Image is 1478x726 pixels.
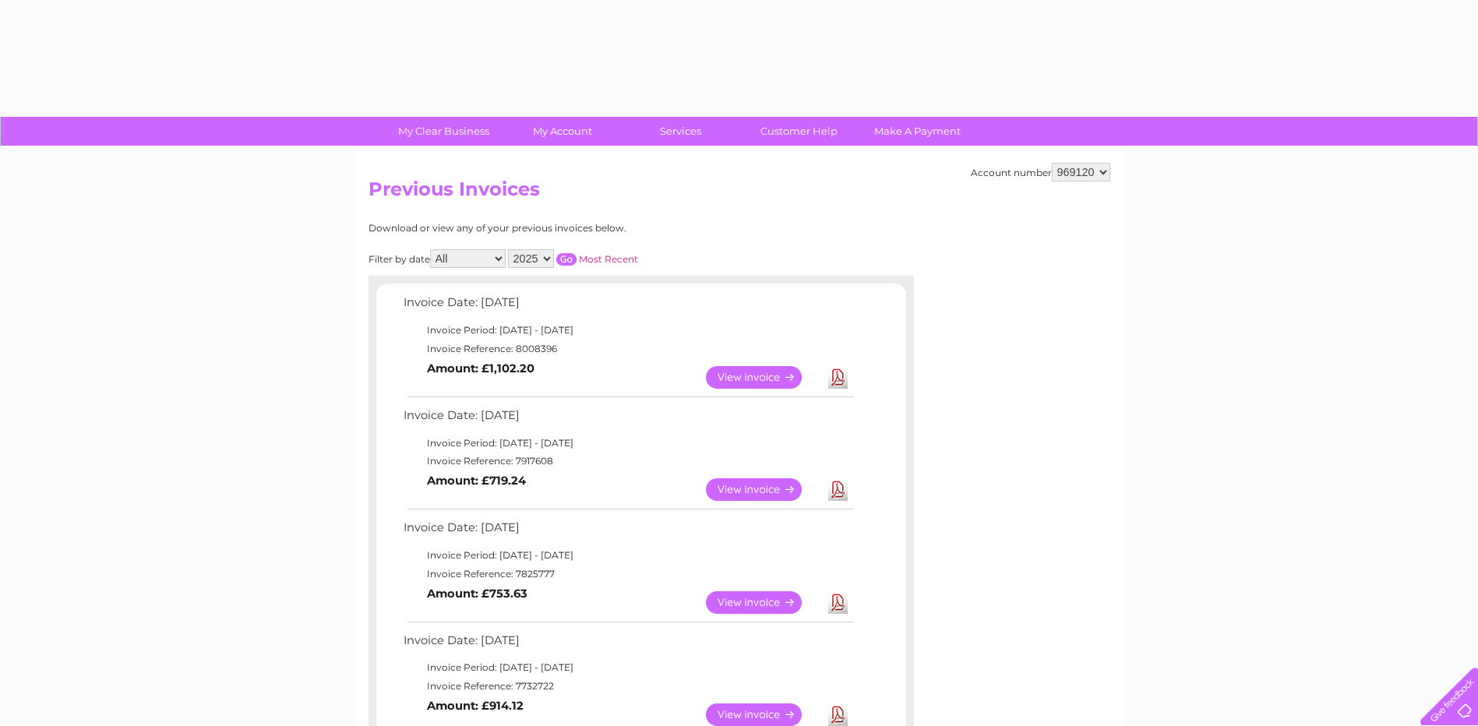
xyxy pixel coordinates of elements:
[400,321,855,340] td: Invoice Period: [DATE] - [DATE]
[498,117,626,146] a: My Account
[706,591,820,614] a: View
[427,587,527,601] b: Amount: £753.63
[400,340,855,358] td: Invoice Reference: 8008396
[400,517,855,546] td: Invoice Date: [DATE]
[400,546,855,565] td: Invoice Period: [DATE] - [DATE]
[616,117,745,146] a: Services
[400,452,855,470] td: Invoice Reference: 7917608
[400,292,855,321] td: Invoice Date: [DATE]
[828,478,848,501] a: Download
[579,253,638,265] a: Most Recent
[369,249,778,268] div: Filter by date
[400,630,855,659] td: Invoice Date: [DATE]
[427,474,526,488] b: Amount: £719.24
[400,405,855,434] td: Invoice Date: [DATE]
[369,178,1110,208] h2: Previous Invoices
[427,361,534,375] b: Amount: £1,102.20
[735,117,863,146] a: Customer Help
[853,117,982,146] a: Make A Payment
[706,366,820,389] a: View
[828,366,848,389] a: Download
[400,434,855,453] td: Invoice Period: [DATE] - [DATE]
[828,591,848,614] a: Download
[427,699,524,713] b: Amount: £914.12
[400,565,855,583] td: Invoice Reference: 7825777
[706,703,820,726] a: View
[971,163,1110,181] div: Account number
[400,677,855,696] td: Invoice Reference: 7732722
[400,658,855,677] td: Invoice Period: [DATE] - [DATE]
[706,478,820,501] a: View
[828,703,848,726] a: Download
[379,117,508,146] a: My Clear Business
[369,223,778,234] div: Download or view any of your previous invoices below.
